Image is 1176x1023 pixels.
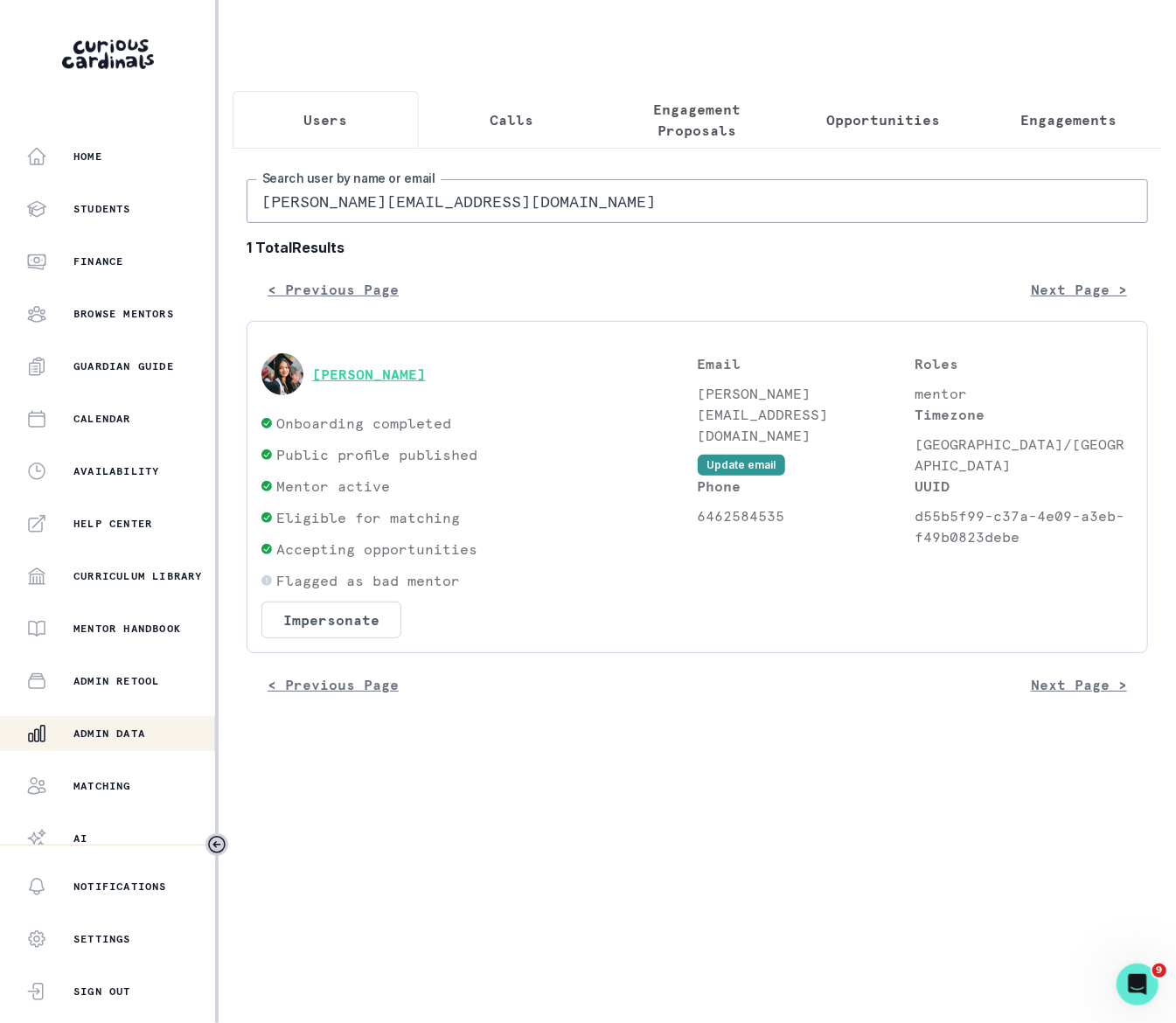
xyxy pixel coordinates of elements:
[1152,964,1166,978] span: 9
[276,413,451,434] p: Onboarding completed
[247,237,1148,258] b: 1 Total Results
[73,985,131,999] p: Sign Out
[303,109,347,130] p: Users
[698,353,915,374] p: Email
[73,880,167,894] p: Notifications
[276,507,460,528] p: Eligible for matching
[73,779,131,793] p: Matching
[915,383,1133,404] p: mentor
[73,517,152,531] p: Help Center
[915,404,1133,425] p: Timezone
[73,307,174,321] p: Browse Mentors
[619,99,776,141] p: Engagement Proposals
[276,570,460,591] p: Flagged as bad mentor
[73,359,174,373] p: Guardian Guide
[73,727,145,741] p: Admin Data
[73,150,102,164] p: Home
[247,272,420,307] button: < Previous Page
[1010,667,1148,702] button: Next Page >
[276,539,477,560] p: Accepting opportunities
[1021,109,1117,130] p: Engagements
[62,39,154,69] img: Curious Cardinals Logo
[276,476,390,497] p: Mentor active
[915,476,1133,497] p: UUID
[698,505,915,526] p: 6462584535
[73,622,181,636] p: Mentor Handbook
[205,833,228,856] button: Toggle sidebar
[73,674,159,688] p: Admin Retool
[312,365,426,383] button: [PERSON_NAME]
[261,602,401,638] button: Impersonate
[276,444,477,465] p: Public profile published
[73,832,87,846] p: AI
[698,383,915,446] p: [PERSON_NAME][EMAIL_ADDRESS][DOMAIN_NAME]
[1010,272,1148,307] button: Next Page >
[73,932,131,946] p: Settings
[73,569,203,583] p: Curriculum Library
[73,254,123,268] p: Finance
[247,667,420,702] button: < Previous Page
[915,434,1133,476] p: [GEOGRAPHIC_DATA]/[GEOGRAPHIC_DATA]
[915,353,1133,374] p: Roles
[1117,964,1159,1006] iframe: Intercom live chat
[73,412,131,426] p: Calendar
[826,109,940,130] p: Opportunities
[698,476,915,497] p: Phone
[73,464,159,478] p: Availability
[915,505,1133,547] p: d55b5f99-c37a-4e09-a3eb-f49b0823debe
[73,202,131,216] p: Students
[698,455,785,476] button: Update email
[490,109,533,130] p: Calls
